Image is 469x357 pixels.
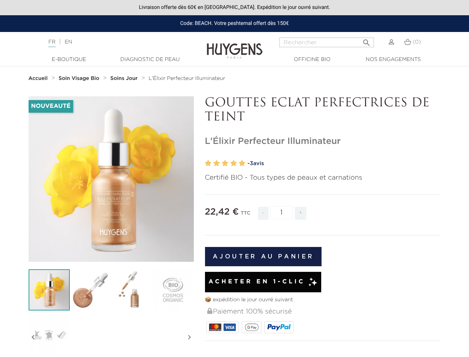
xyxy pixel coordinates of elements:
[29,319,38,356] i: 
[356,56,430,64] a: Nos engagements
[230,158,237,169] label: 4
[413,39,421,45] span: (0)
[248,158,441,169] a: -3avis
[205,208,239,216] span: 22,42 €
[110,75,139,81] a: Soins Jour
[213,158,220,169] label: 2
[205,136,441,147] h1: L'Élixir Perfecteur Illuminateur
[362,36,371,45] i: 
[205,247,322,266] button: Ajouter au panier
[45,38,190,46] div: |
[29,75,49,81] a: Accueil
[205,173,441,183] p: Certifié BIO - Tous types de peaux et carnations
[279,38,374,47] input: Rechercher
[245,324,259,331] img: google_pay
[48,39,55,47] a: FR
[270,206,293,219] input: Quantité
[29,100,73,113] li: Nouveauté
[65,39,72,45] a: EN
[224,324,236,331] img: VISA
[149,76,225,81] span: L'Élixir Perfecteur Illuminateur
[113,56,187,64] a: Diagnostic de peau
[205,96,441,125] p: GOUTTES ECLAT PERFECTRICES DE TEINT
[222,158,228,169] label: 3
[360,35,373,45] button: 
[29,76,48,81] strong: Accueil
[207,308,212,314] img: Paiement 100% sécurisé
[205,296,441,304] p: 📦 expédition le jour ouvré suivant
[149,75,225,81] a: L'Élixir Perfecteur Illuminateur
[250,161,253,166] span: 3
[29,269,70,311] img: L'Élixir Perfecteur Illuminateur
[205,158,212,169] label: 1
[32,56,106,64] a: E-Boutique
[207,31,263,60] img: Huygens
[110,76,138,81] strong: Soins Jour
[206,304,441,320] div: Paiement 100% sécurisé
[239,158,245,169] label: 5
[59,75,101,81] a: Soin Visage Bio
[258,207,268,220] span: -
[185,319,194,356] i: 
[209,324,221,331] img: MASTERCARD
[59,76,100,81] strong: Soin Visage Bio
[241,205,250,225] div: TTC
[295,207,307,220] span: +
[275,56,349,64] a: Officine Bio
